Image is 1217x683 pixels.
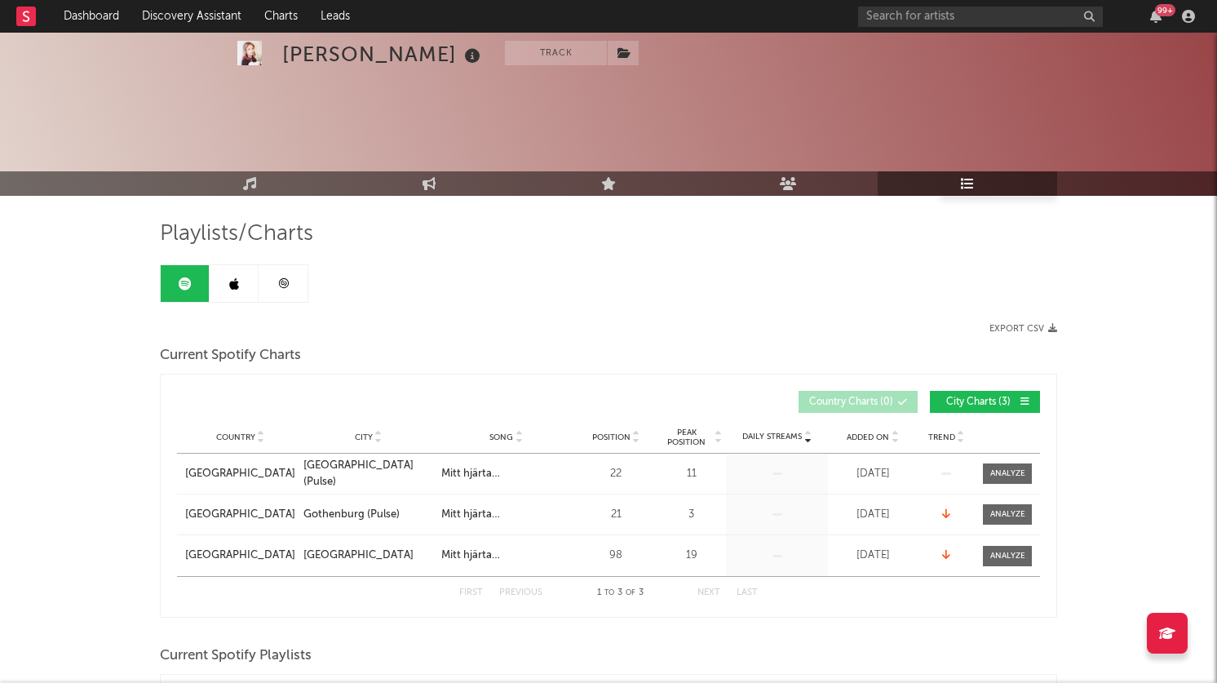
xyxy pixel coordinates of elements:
[661,548,722,564] div: 19
[989,324,1057,334] button: Export CSV
[847,432,889,442] span: Added On
[303,507,433,523] a: Gothenburg (Pulse)
[832,507,914,523] div: [DATE]
[742,431,802,443] span: Daily Streams
[737,588,758,597] button: Last
[216,432,255,442] span: Country
[626,589,635,597] span: of
[1155,4,1175,16] div: 99 +
[661,466,722,482] div: 11
[185,507,295,523] a: [GEOGRAPHIC_DATA]
[579,466,653,482] div: 22
[441,507,571,523] a: Mitt hjärta [PERSON_NAME]
[832,548,914,564] div: [DATE]
[185,466,295,482] a: [GEOGRAPHIC_DATA]
[579,548,653,564] div: 98
[592,432,631,442] span: Position
[697,588,720,597] button: Next
[579,507,653,523] div: 21
[185,548,295,564] a: [GEOGRAPHIC_DATA]
[355,432,373,442] span: City
[1150,10,1162,23] button: 99+
[661,428,712,447] span: Peak Position
[505,41,607,65] button: Track
[160,346,301,366] span: Current Spotify Charts
[489,432,513,442] span: Song
[832,466,914,482] div: [DATE]
[604,589,614,597] span: to
[858,7,1103,27] input: Search for artists
[809,397,893,407] span: Country Charts ( 0 )
[661,507,722,523] div: 3
[160,224,313,244] span: Playlists/Charts
[940,397,1016,407] span: City Charts ( 3 )
[303,548,414,564] div: [GEOGRAPHIC_DATA]
[928,432,955,442] span: Trend
[303,548,433,564] a: [GEOGRAPHIC_DATA]
[575,583,665,603] div: 1 3 3
[441,548,571,564] a: Mitt hjärta [PERSON_NAME]
[459,588,483,597] button: First
[799,391,918,413] button: Country Charts(0)
[499,588,542,597] button: Previous
[282,41,485,68] div: [PERSON_NAME]
[441,466,571,482] a: Mitt hjärta [PERSON_NAME]
[303,507,400,523] div: Gothenburg (Pulse)
[160,646,312,666] span: Current Spotify Playlists
[303,458,433,490] a: [GEOGRAPHIC_DATA] (Pulse)
[930,391,1040,413] button: City Charts(3)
